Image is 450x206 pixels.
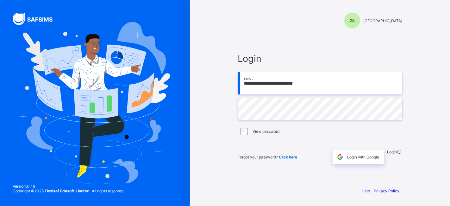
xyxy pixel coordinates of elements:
[362,189,370,193] a: Help
[238,53,402,64] span: Login
[13,13,60,25] img: SAFSIMS Logo
[253,129,279,134] label: View password
[238,155,297,159] span: Forgot your password?
[336,153,344,161] img: google.396cfc9801f0270233282035f929180a.svg
[350,18,355,23] span: ZS
[363,18,402,23] span: [GEOGRAPHIC_DATA]
[279,155,297,159] a: Click here
[13,184,124,189] span: Version 0.1.19
[347,155,379,159] span: Login with Google
[13,189,124,193] span: Copyright © 2025 All rights reserved.
[20,22,170,184] img: Hero Image
[45,189,91,193] strong: Flexisaf Edusoft Limited.
[387,150,397,154] span: Login
[374,189,399,193] a: Privacy Policy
